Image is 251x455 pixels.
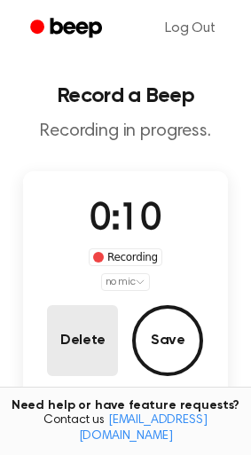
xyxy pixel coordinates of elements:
[147,7,233,50] a: Log Out
[11,413,240,444] span: Contact us
[90,201,161,239] span: 0:10
[18,12,118,46] a: Beep
[14,121,237,143] p: Recording in progress.
[132,305,203,376] button: Save Audio Record
[47,305,118,376] button: Delete Audio Record
[14,85,237,106] h1: Record a Beep
[79,414,208,443] a: [EMAIL_ADDRESS][DOMAIN_NAME]
[101,273,151,291] button: no mic
[106,274,136,290] span: no mic
[89,248,162,266] div: Recording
